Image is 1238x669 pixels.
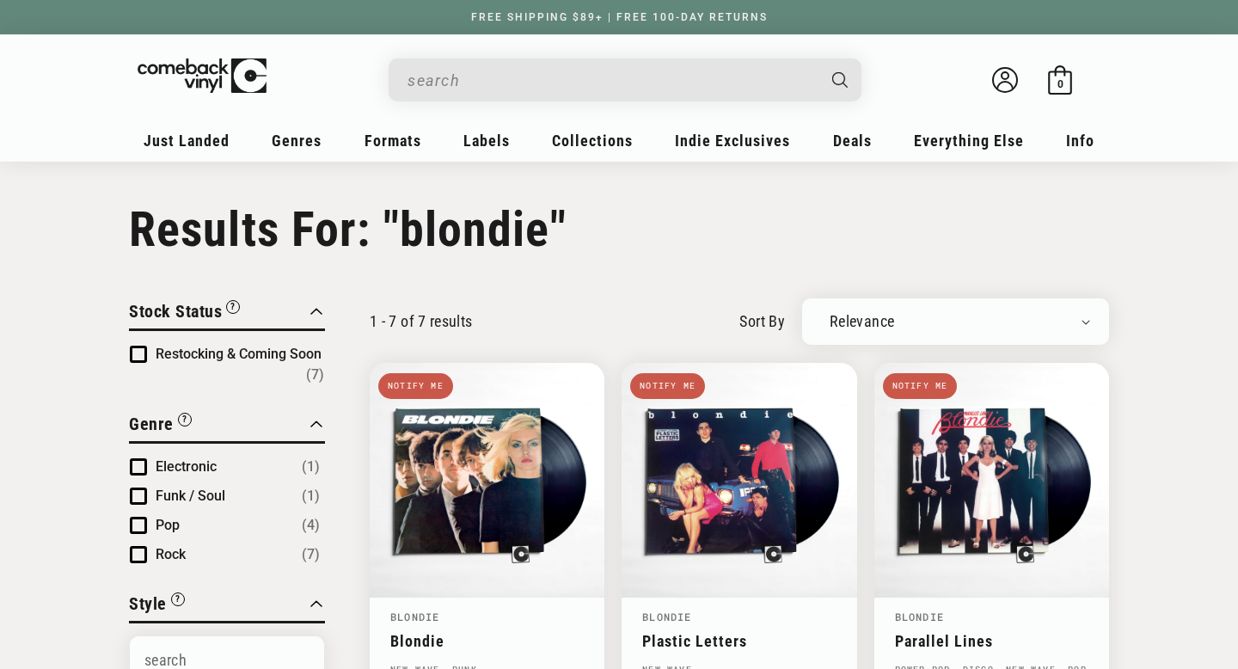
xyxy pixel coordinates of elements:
[914,132,1024,150] span: Everything Else
[302,544,320,565] span: Number of products: (7)
[1066,132,1094,150] span: Info
[272,132,322,150] span: Genres
[156,517,180,533] span: Pop
[129,201,1109,258] h1: Results For: "blondie"
[818,58,864,101] button: Search
[895,632,1088,650] a: Parallel Lines
[129,298,240,328] button: Filter by Stock Status
[552,132,633,150] span: Collections
[156,346,322,362] span: Restocking & Coming Soon
[390,610,439,623] a: Blondie
[129,411,192,441] button: Filter by Genre
[129,301,222,322] span: Stock Status
[675,132,790,150] span: Indie Exclusives
[454,11,785,23] a: FREE SHIPPING $89+ | FREE 100-DAY RETURNS
[144,132,230,150] span: Just Landed
[129,414,174,434] span: Genre
[895,610,944,623] a: Blondie
[302,486,320,506] span: Number of products: (1)
[463,132,510,150] span: Labels
[642,610,691,623] a: Blondie
[156,546,186,562] span: Rock
[370,312,472,330] p: 1 - 7 of 7 results
[156,488,225,504] span: Funk / Soul
[833,132,872,150] span: Deals
[389,58,861,101] div: Search
[408,63,815,98] input: search
[302,457,320,477] span: Number of products: (1)
[129,593,167,614] span: Style
[129,591,185,621] button: Filter by Style
[156,458,217,475] span: Electronic
[739,310,785,333] label: sort by
[365,132,421,150] span: Formats
[302,515,320,536] span: Number of products: (4)
[306,365,324,385] span: Number of products: (7)
[1057,77,1063,90] span: 0
[642,632,836,650] a: Plastic Letters
[390,632,584,650] a: Blondie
